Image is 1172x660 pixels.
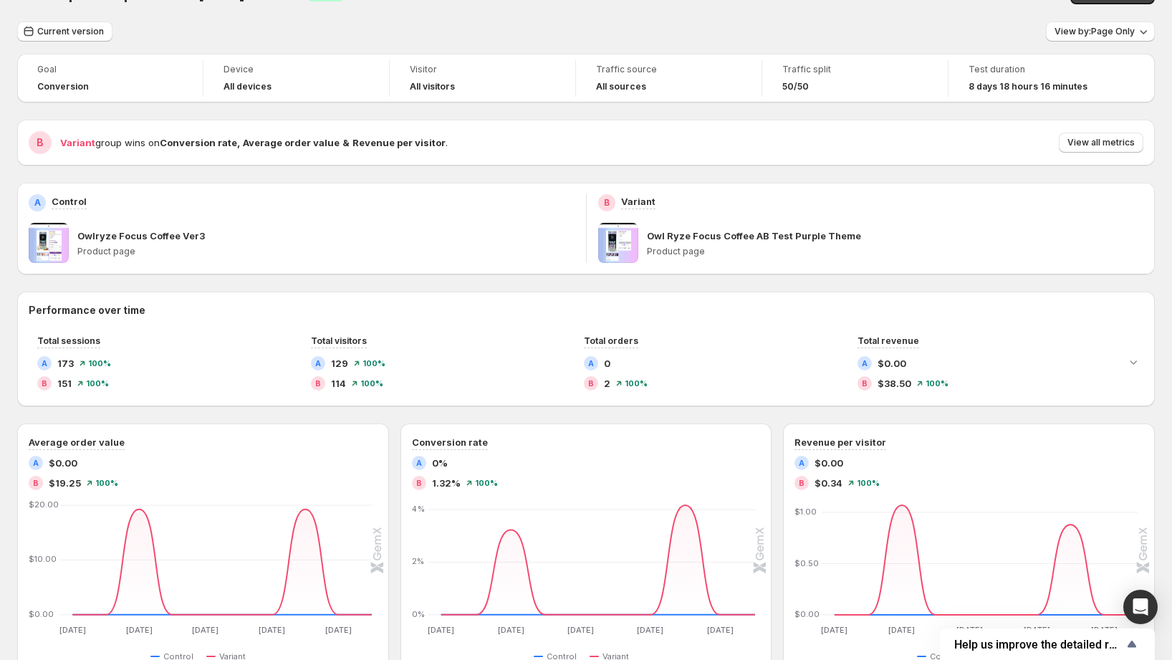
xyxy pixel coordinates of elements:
h2: B [799,479,804,487]
h4: All sources [596,81,646,92]
h3: Revenue per visitor [794,435,886,449]
div: Open Intercom Messenger [1123,590,1158,624]
p: Owl Ryze Focus Coffee AB Test Purple Theme [647,229,861,243]
h2: B [42,379,47,388]
p: Product page [77,246,575,257]
strong: Average order value [243,137,340,148]
button: Show survey - Help us improve the detailed report for A/B campaigns [954,636,1140,653]
h2: B [33,479,39,487]
span: $0.00 [815,456,843,470]
text: 0% [412,609,425,619]
h2: B [315,379,321,388]
span: Total orders [584,335,638,346]
text: [DATE] [889,625,916,635]
span: $0.00 [878,356,906,370]
span: Conversion [37,81,89,92]
span: $0.00 [49,456,77,470]
span: group wins on . [60,137,448,148]
span: 100 % [857,479,880,487]
span: Total revenue [858,335,919,346]
span: Total sessions [37,335,100,346]
p: Owlryze Focus Coffee Ver3 [77,229,205,243]
img: Owl Ryze Focus Coffee AB Test Purple Theme [598,223,638,263]
h2: B [416,479,422,487]
span: 100 % [362,359,385,368]
h2: A [416,459,422,467]
h2: A [34,197,41,209]
span: Help us improve the detailed report for A/B campaigns [954,638,1123,651]
span: View by: Page Only [1055,26,1135,37]
h2: Performance over time [29,303,1143,317]
span: $0.34 [815,476,842,490]
text: [DATE] [707,625,734,635]
text: [DATE] [193,625,219,635]
span: 100 % [926,379,948,388]
span: 173 [57,356,74,370]
button: View by:Page Only [1046,21,1155,42]
span: 100 % [95,479,118,487]
strong: & [342,137,350,148]
text: $10.00 [29,554,57,564]
span: 50/50 [782,81,809,92]
h2: A [799,459,804,467]
h4: All devices [224,81,272,92]
button: View all metrics [1059,133,1143,153]
h2: A [42,359,47,368]
span: Goal [37,64,183,75]
a: Traffic split50/50 [782,62,928,94]
span: 0 [604,356,610,370]
text: [DATE] [822,625,848,635]
span: 1.32% [432,476,461,490]
h2: B [862,379,868,388]
span: 129 [331,356,348,370]
span: 151 [57,376,72,391]
text: [DATE] [567,625,594,635]
text: [DATE] [497,625,524,635]
text: $1.00 [794,507,817,517]
span: Traffic split [782,64,928,75]
span: View all metrics [1067,137,1135,148]
text: [DATE] [956,625,983,635]
text: [DATE] [59,625,86,635]
span: $19.25 [49,476,81,490]
text: [DATE] [1091,625,1118,635]
text: 2% [412,557,424,567]
a: Traffic sourceAll sources [596,62,741,94]
h2: A [862,359,868,368]
span: Visitor [410,64,555,75]
span: Traffic source [596,64,741,75]
p: Control [52,194,87,209]
text: $0.00 [29,609,54,619]
span: Total visitors [311,335,367,346]
h4: All visitors [410,81,455,92]
span: 100 % [360,379,383,388]
h2: B [604,197,610,209]
h2: A [33,459,39,467]
text: $20.00 [29,499,59,510]
text: [DATE] [126,625,153,635]
strong: Revenue per visitor [352,137,446,148]
a: DeviceAll devices [224,62,369,94]
text: $0.50 [794,558,819,568]
span: 2 [604,376,610,391]
span: 100 % [625,379,648,388]
text: [DATE] [1024,625,1050,635]
h2: B [588,379,594,388]
a: GoalConversion [37,62,183,94]
a: Test duration8 days 18 hours 16 minutes [969,62,1115,94]
span: 100 % [88,359,111,368]
text: [DATE] [259,625,286,635]
p: Product page [647,246,1144,257]
span: Current version [37,26,104,37]
button: Current version [17,21,112,42]
p: Variant [621,194,655,209]
strong: Conversion rate [160,137,237,148]
span: 100 % [86,379,109,388]
text: [DATE] [428,625,454,635]
span: 114 [331,376,346,391]
strong: , [237,137,240,148]
a: VisitorAll visitors [410,62,555,94]
span: 8 days 18 hours 16 minutes [969,81,1087,92]
h2: A [588,359,594,368]
text: $0.00 [794,609,820,619]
